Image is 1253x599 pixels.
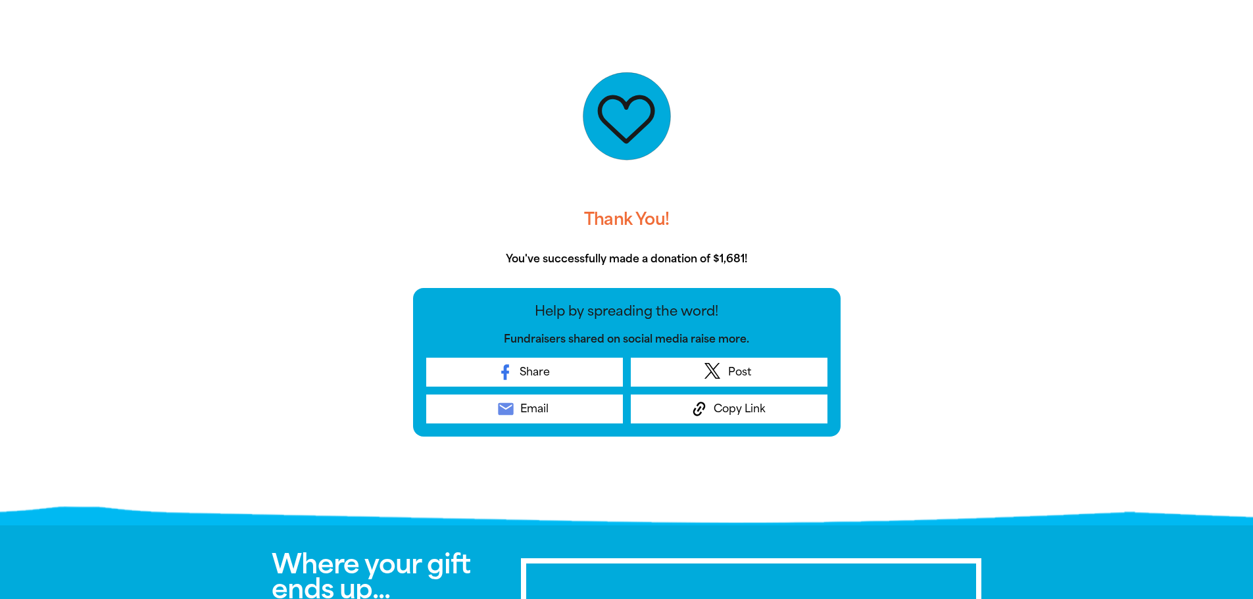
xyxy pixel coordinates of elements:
[714,401,766,417] span: Copy Link
[413,251,841,267] p: You've successfully made a donation of $1,681!
[426,331,827,347] p: Fundraisers shared on social media raise more.
[520,401,549,417] span: Email
[520,364,550,380] span: Share
[426,301,827,321] p: Help by spreading the word!
[728,364,751,380] span: Post
[426,358,623,387] a: Share
[497,400,515,418] i: email
[413,199,841,241] h3: Thank You!
[426,395,623,423] a: emailEmail
[631,395,827,423] button: Copy Link
[631,358,827,387] a: Post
